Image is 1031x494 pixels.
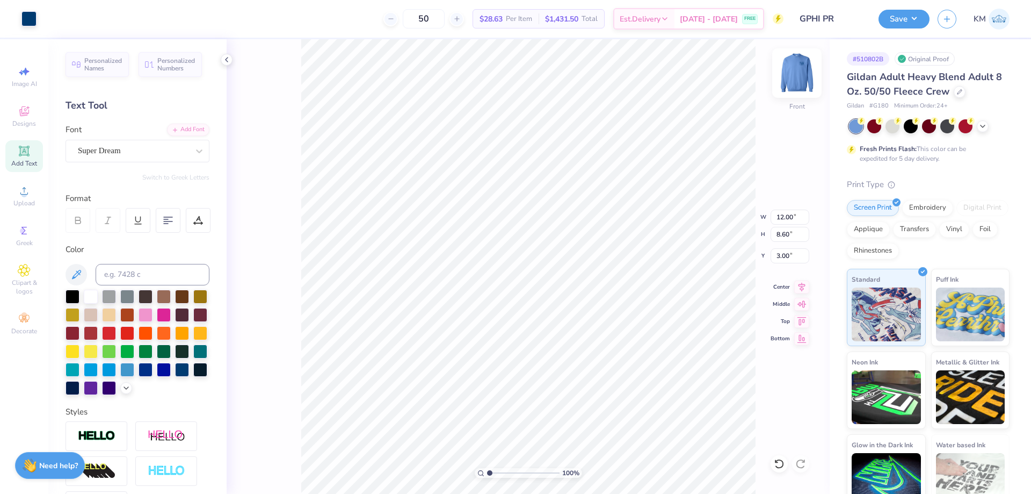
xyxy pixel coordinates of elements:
span: Clipart & logos [5,278,43,296]
span: Designs [12,119,36,128]
span: Glow in the Dark Ink [852,439,913,450]
img: Neon Ink [852,370,921,424]
input: e.g. 7428 c [96,264,209,285]
span: Puff Ink [936,274,959,285]
span: Upload [13,199,35,207]
span: Neon Ink [852,356,878,368]
img: Karl Michael Narciza [989,9,1010,30]
div: Text Tool [66,98,209,113]
span: Minimum Order: 24 + [894,102,948,111]
div: Format [66,192,210,205]
img: Negative Space [148,465,185,477]
img: Shadow [148,429,185,443]
strong: Need help? [39,461,78,471]
span: Est. Delivery [620,13,660,25]
div: Screen Print [847,200,899,216]
div: Applique [847,221,890,238]
span: Standard [852,274,880,285]
div: # 510802B [847,52,889,66]
span: Gildan [847,102,864,111]
input: – – [403,9,445,28]
label: Font [66,124,82,136]
strong: Fresh Prints Flash: [860,145,917,153]
img: Standard [852,288,921,341]
span: Personalized Numbers [157,57,195,72]
a: KM [974,9,1010,30]
span: Top [771,318,790,325]
span: $28.63 [480,13,503,25]
span: [DATE] - [DATE] [680,13,738,25]
span: Metallic & Glitter Ink [936,356,999,368]
img: Stroke [78,430,115,442]
span: Image AI [12,80,37,88]
span: KM [974,13,986,25]
span: Middle [771,300,790,308]
span: Greek [16,239,33,247]
div: Rhinestones [847,243,899,259]
img: Metallic & Glitter Ink [936,370,1005,424]
button: Switch to Greek Letters [142,173,209,182]
div: Original Proof [895,52,955,66]
span: FREE [744,15,756,23]
span: # G180 [869,102,889,111]
div: Front [789,102,805,111]
button: Save [878,10,930,28]
span: Bottom [771,335,790,342]
img: Puff Ink [936,288,1005,341]
img: 3d Illusion [78,463,115,480]
div: Print Type [847,178,1010,191]
span: Water based Ink [936,439,985,450]
div: Add Font [167,124,209,136]
div: Color [66,244,209,256]
span: Center [771,283,790,291]
span: $1,431.50 [545,13,578,25]
span: Gildan Adult Heavy Blend Adult 8 Oz. 50/50 Fleece Crew [847,70,1002,98]
div: Digital Print [956,200,1008,216]
img: Front [775,52,818,95]
div: Transfers [893,221,936,238]
span: Per Item [506,13,532,25]
input: Untitled Design [792,8,870,30]
div: Vinyl [939,221,969,238]
span: 100 % [562,468,579,478]
div: Embroidery [902,200,953,216]
div: Styles [66,406,209,418]
span: Add Text [11,159,37,168]
span: Personalized Names [84,57,122,72]
span: Total [582,13,598,25]
div: This color can be expedited for 5 day delivery. [860,144,992,163]
div: Foil [972,221,998,238]
span: Decorate [11,327,37,335]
